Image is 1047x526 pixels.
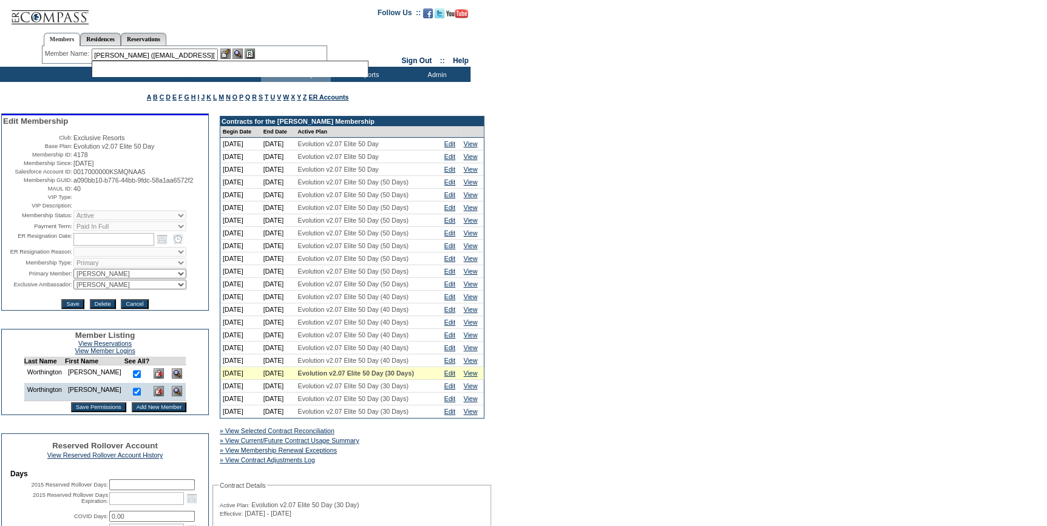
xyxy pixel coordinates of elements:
[297,204,408,211] span: Evolution v2.07 Elite 50 Day (50 Days)
[3,221,72,231] td: Payment Term:
[444,306,455,313] a: Edit
[464,268,478,275] a: View
[261,138,296,150] td: [DATE]
[153,93,158,101] a: B
[220,150,261,163] td: [DATE]
[464,217,478,224] a: View
[206,93,211,101] a: K
[220,163,261,176] td: [DATE]
[3,185,72,192] td: MAUL ID:
[3,232,72,246] td: ER Resignation Date:
[444,268,455,275] a: Edit
[444,357,455,364] a: Edit
[261,380,296,393] td: [DATE]
[197,93,199,101] a: I
[297,382,408,389] span: Evolution v2.07 Elite 50 Day (30 Days)
[172,93,177,101] a: E
[464,382,478,389] a: View
[261,291,296,303] td: [DATE]
[464,331,478,339] a: View
[220,342,261,354] td: [DATE]
[444,153,455,160] a: Edit
[3,134,72,141] td: Club:
[65,357,124,365] td: First Name
[464,229,478,237] a: View
[73,168,145,175] span: 0017000000KSMQNAA5
[3,194,72,201] td: VIP Type:
[220,316,261,329] td: [DATE]
[401,67,470,82] td: Admin
[219,93,224,101] a: M
[295,126,441,138] td: Active Plan
[444,229,455,237] a: Edit
[124,357,150,365] td: See All?
[423,8,433,18] img: Become our fan on Facebook
[73,160,94,167] span: [DATE]
[444,217,455,224] a: Edit
[446,9,468,18] img: Subscribe to our YouTube Channel
[121,33,166,46] a: Reservations
[3,151,72,158] td: Membership ID:
[171,232,185,246] a: Open the time view popup.
[464,140,478,147] a: View
[444,255,455,262] a: Edit
[52,441,158,450] span: Reserved Rollover Account
[464,319,478,326] a: View
[444,204,455,211] a: Edit
[464,204,478,211] a: View
[220,427,334,434] a: » View Selected Contract Reconciliation
[464,242,478,249] a: View
[3,247,72,257] td: ER Resignation Reason:
[444,344,455,351] a: Edit
[297,408,408,415] span: Evolution v2.07 Elite 50 Day (30 Days)
[220,138,261,150] td: [DATE]
[261,405,296,418] td: [DATE]
[283,93,289,101] a: W
[3,258,72,268] td: Membership Type:
[220,201,261,214] td: [DATE]
[75,331,135,340] span: Member Listing
[3,143,72,150] td: Base Plan:
[245,510,291,517] span: [DATE] - [DATE]
[220,176,261,189] td: [DATE]
[80,33,121,46] a: Residences
[297,140,378,147] span: Evolution v2.07 Elite 50 Day
[261,393,296,405] td: [DATE]
[423,12,433,19] a: Become our fan on Facebook
[245,49,255,59] img: Reservations
[444,395,455,402] a: Edit
[73,151,88,158] span: 4178
[178,93,183,101] a: F
[464,344,478,351] a: View
[277,93,281,101] a: V
[261,201,296,214] td: [DATE]
[261,252,296,265] td: [DATE]
[220,116,484,126] td: Contracts for the [PERSON_NAME] Membership
[220,393,261,405] td: [DATE]
[308,93,348,101] a: ER Accounts
[261,278,296,291] td: [DATE]
[251,501,359,508] span: Evolution v2.07 Elite 50 Day (30 Day)
[297,166,378,173] span: Evolution v2.07 Elite 50 Day
[201,93,205,101] a: J
[261,150,296,163] td: [DATE]
[261,303,296,316] td: [DATE]
[220,214,261,227] td: [DATE]
[220,354,261,367] td: [DATE]
[73,143,154,150] span: Evolution v2.07 Elite 50 Day
[121,299,148,309] input: Cancel
[297,344,408,351] span: Evolution v2.07 Elite 50 Day (40 Days)
[252,93,257,101] a: R
[297,280,408,288] span: Evolution v2.07 Elite 50 Day (50 Days)
[220,510,243,518] span: Effective:
[261,342,296,354] td: [DATE]
[132,402,187,412] input: Add New Member
[464,280,478,288] a: View
[435,12,444,19] a: Follow us on Twitter
[464,293,478,300] a: View
[297,153,378,160] span: Evolution v2.07 Elite 50 Day
[261,265,296,278] td: [DATE]
[261,176,296,189] td: [DATE]
[444,331,455,339] a: Edit
[220,405,261,418] td: [DATE]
